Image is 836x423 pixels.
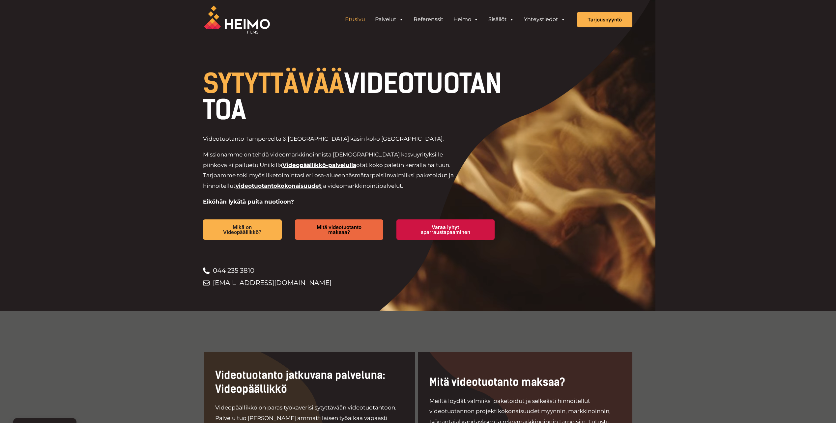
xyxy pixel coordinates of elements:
a: Mikä on Videopäällikkö? [203,219,282,240]
span: liiketoimintasi eri osa-alueen täsmätarpeisiin [264,172,390,179]
a: Tarjouspyyntö [577,12,632,27]
span: ja videomarkkinointipalvelut. [321,183,403,189]
span: [EMAIL_ADDRESS][DOMAIN_NAME] [211,277,332,289]
a: Varaa lyhyt sparraustapaaminen [396,219,495,240]
span: Varaa lyhyt sparraustapaaminen [407,225,484,235]
span: Mitä videotuotanto maksaa? [305,225,372,235]
a: Referenssit [409,13,448,26]
a: Etusivu [340,13,370,26]
a: Heimo [448,13,483,26]
span: Uniikilla [260,162,282,168]
a: [EMAIL_ADDRESS][DOMAIN_NAME] [203,277,508,289]
img: Heimo Filmsin logo [204,6,270,34]
p: Missionamme on tehdä videomarkkinoinnista [DEMOGRAPHIC_DATA] kasvuyrityksille piinkova kilpailuetu. [203,150,463,191]
a: Palvelut [370,13,409,26]
a: Videopäällikkö-palvelulla [282,162,356,168]
a: Yhteystiedot [519,13,570,26]
a: 044 235 3810 [203,265,508,277]
a: Mitä videotuotanto maksaa? [295,219,383,240]
p: Videotuotanto Tampereelta & [GEOGRAPHIC_DATA] käsin koko [GEOGRAPHIC_DATA]. [203,134,463,144]
strong: Eiköhän lykätä puita nuotioon? [203,198,294,205]
aside: Header Widget 1 [337,13,574,26]
span: Mikä on Videopäällikkö? [214,225,272,235]
h1: VIDEOTUOTANTOA [203,70,508,123]
h2: Mitä videotuotanto maksaa? [429,376,621,389]
span: 044 235 3810 [211,265,254,277]
span: SYTYTTÄVÄÄ [203,68,344,99]
h2: Videotuotanto jatkuvana palveluna: Videopäällikkö [215,369,404,396]
a: Sisällöt [483,13,519,26]
span: valmiiksi paketoidut ja hinnoitellut [203,172,454,189]
a: videotuotantokokonaisuudet [236,183,321,189]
